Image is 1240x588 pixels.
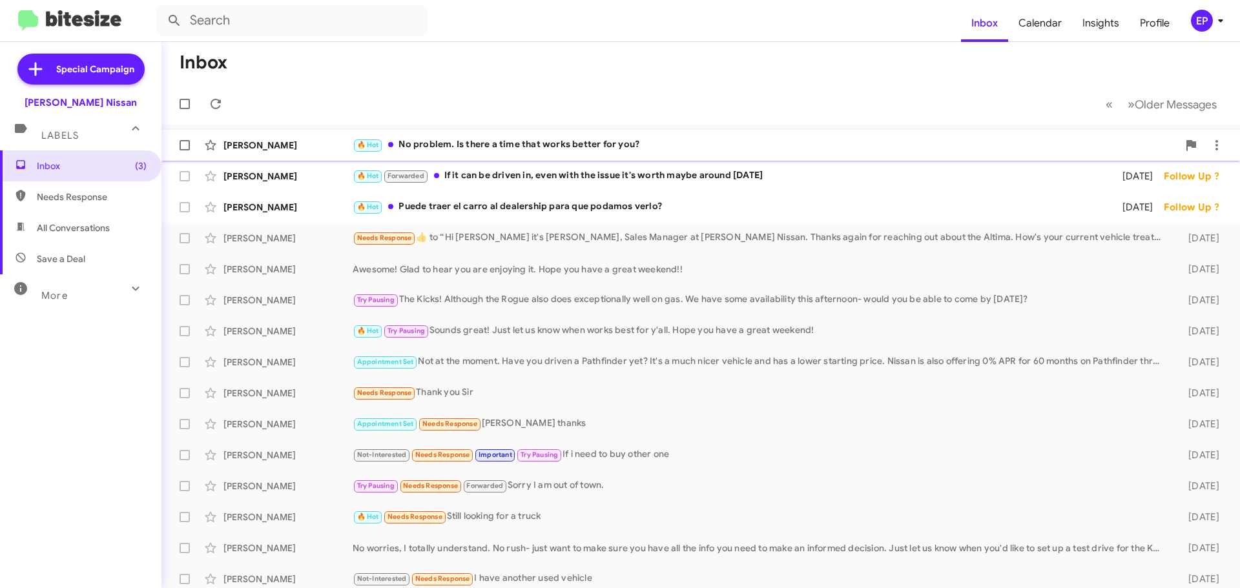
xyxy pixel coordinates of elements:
div: [PERSON_NAME] [223,418,353,431]
span: Needs Response [403,482,458,490]
span: 🔥 Hot [357,327,379,335]
span: Try Pausing [387,327,425,335]
div: [DATE] [1168,325,1230,338]
div: [DATE] [1168,418,1230,431]
div: [PERSON_NAME] [223,387,353,400]
h1: Inbox [180,52,227,73]
div: [PERSON_NAME] [223,511,353,523]
a: Profile [1130,5,1180,42]
div: [PERSON_NAME] [223,449,353,461]
div: [DATE] [1106,201,1164,214]
div: Not at the moment. Have you driven a Pathfinder yet? It's a much nicer vehicle and has a lower st... [353,354,1168,369]
div: [DATE] [1168,356,1230,369]
div: [DATE] [1168,232,1230,245]
div: No worries, I totally understand. No rush- just want to make sure you have all the info you need ... [353,542,1168,554]
div: Puede traer el carro al dealership para que podamos verlo? [353,199,1106,214]
span: Appointment Set [357,358,414,366]
div: If it can be driven in, even with the issue it's worth maybe around [DATE] [353,168,1106,183]
div: [PERSON_NAME] Nissan [25,96,137,109]
div: Follow Up ? [1164,201,1230,214]
span: Needs Response [357,234,412,242]
div: Thank you Sir [353,385,1168,400]
span: Needs Response [37,190,147,203]
span: Try Pausing [357,296,395,304]
div: ​👍​ to “ Hi [PERSON_NAME] it's [PERSON_NAME], Sales Manager at [PERSON_NAME] Nissan. Thanks again... [353,230,1168,245]
a: Calendar [1008,5,1072,42]
span: Needs Response [415,574,470,583]
span: Older Messages [1135,97,1217,112]
div: [DATE] [1168,480,1230,492]
span: Forwarded [384,170,427,183]
div: [PERSON_NAME] [223,263,353,276]
div: [DATE] [1168,511,1230,523]
div: [PERSON_NAME] [223,542,353,554]
button: Next [1120,91,1224,117]
div: [PERSON_NAME] [223,356,353,369]
div: [PERSON_NAME] [223,573,353,585]
span: Important [479,451,512,459]
div: If i need to buy other one [353,447,1168,462]
span: All Conversations [37,221,110,234]
span: Try Pausing [357,482,395,490]
span: Needs Response [387,512,442,521]
div: [DATE] [1168,449,1230,461]
button: Previous [1098,91,1121,117]
div: Follow Up ? [1164,170,1230,183]
span: More [41,290,68,301]
div: [PERSON_NAME] [223,170,353,183]
div: No problem. Is there a time that works better for you? [353,137,1178,152]
button: EP [1180,10,1226,32]
span: (3) [135,159,147,172]
span: Forwarded [464,480,506,492]
span: Special Campaign [56,63,134,76]
div: I have another used vehicle [353,571,1168,586]
nav: Page navigation example [1099,91,1224,117]
span: Try Pausing [521,451,558,459]
div: [PERSON_NAME] [223,294,353,307]
div: Sorry I am out of town. [353,478,1168,493]
div: [DATE] [1168,263,1230,276]
span: « [1106,96,1113,112]
span: Not-Interested [357,451,407,459]
span: » [1128,96,1135,112]
span: Save a Deal [37,252,85,265]
span: Needs Response [422,420,477,428]
span: 🔥 Hot [357,203,379,211]
div: [DATE] [1168,294,1230,307]
a: Special Campaign [17,54,145,85]
div: Still looking for a truck [353,509,1168,524]
div: [DATE] [1106,170,1164,183]
span: Appointment Set [357,420,414,428]
div: [PERSON_NAME] [223,201,353,214]
span: 🔥 Hot [357,172,379,180]
span: Needs Response [357,389,412,397]
div: [PERSON_NAME] [223,325,353,338]
span: Needs Response [415,451,470,459]
div: [PERSON_NAME] thanks [353,416,1168,431]
div: [PERSON_NAME] [223,139,353,152]
span: 🔥 Hot [357,141,379,149]
div: The Kicks! Although the Rogue also does exceptionally well on gas. We have some availability this... [353,292,1168,307]
span: 🔥 Hot [357,512,379,521]
div: EP [1191,10,1213,32]
div: [DATE] [1168,387,1230,400]
a: Insights [1072,5,1130,42]
a: Inbox [961,5,1008,42]
div: [PERSON_NAME] [223,232,353,245]
div: [DATE] [1168,542,1230,554]
span: Labels [41,130,79,141]
div: Sounds great! Just let us know when works best for y'all. Hope you have a great weekend! [353,323,1168,338]
div: [DATE] [1168,573,1230,585]
div: [PERSON_NAME] [223,480,353,492]
div: Awesome! Glad to hear you are enjoying it. Hope you have a great weekend!! [353,263,1168,276]
input: Search [156,5,428,36]
span: Not-Interested [357,574,407,583]
span: Inbox [37,159,147,172]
